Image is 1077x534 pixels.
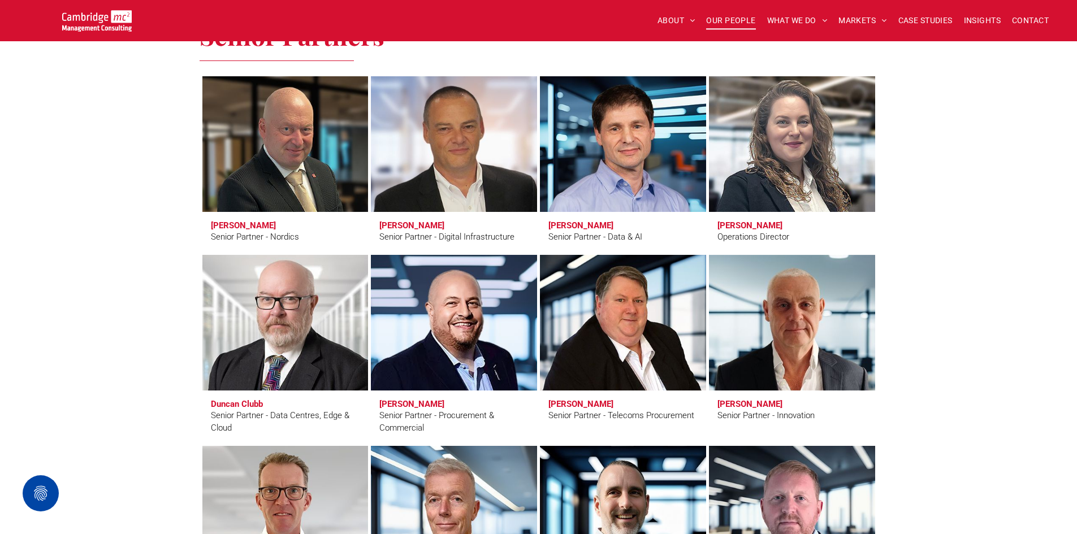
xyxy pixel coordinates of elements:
[893,12,958,29] a: CASE STUDIES
[379,399,444,409] h3: [PERSON_NAME]
[379,409,529,435] div: Senior Partner - Procurement & Commercial
[211,399,263,409] h3: Duncan Clubb
[548,220,613,231] h3: [PERSON_NAME]
[540,255,706,390] a: Eric Green
[1006,12,1054,29] a: CONTACT
[652,12,701,29] a: ABOUT
[62,10,132,32] img: Go to Homepage
[717,220,782,231] h3: [PERSON_NAME]
[548,399,613,409] h3: [PERSON_NAME]
[197,251,373,394] a: Duncan Clubb
[548,409,694,422] div: Senior Partner - Telecoms Procurement
[540,76,706,212] a: Simon Brueckheimer
[833,12,892,29] a: MARKETS
[371,255,537,390] a: Andy Everest
[717,409,815,422] div: Senior Partner - Innovation
[202,76,369,212] a: Erling Aronsveen
[211,231,299,244] div: Senior Partner - Nordics
[211,220,276,231] h3: [PERSON_NAME]
[371,76,537,212] a: Andy Bax
[379,220,444,231] h3: [PERSON_NAME]
[709,255,875,390] a: Matt Lawson
[717,399,782,409] h3: [PERSON_NAME]
[379,231,514,244] div: Senior Partner - Digital Infrastructure
[958,12,1006,29] a: INSIGHTS
[700,12,761,29] a: OUR PEOPLE
[548,231,642,244] div: Senior Partner - Data & AI
[717,231,789,244] div: Operations Director
[62,12,132,24] a: Your Business Transformed | Cambridge Management Consulting
[709,76,875,212] a: Serena Catapano
[211,409,360,435] div: Senior Partner - Data Centres, Edge & Cloud
[762,12,833,29] a: WHAT WE DO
